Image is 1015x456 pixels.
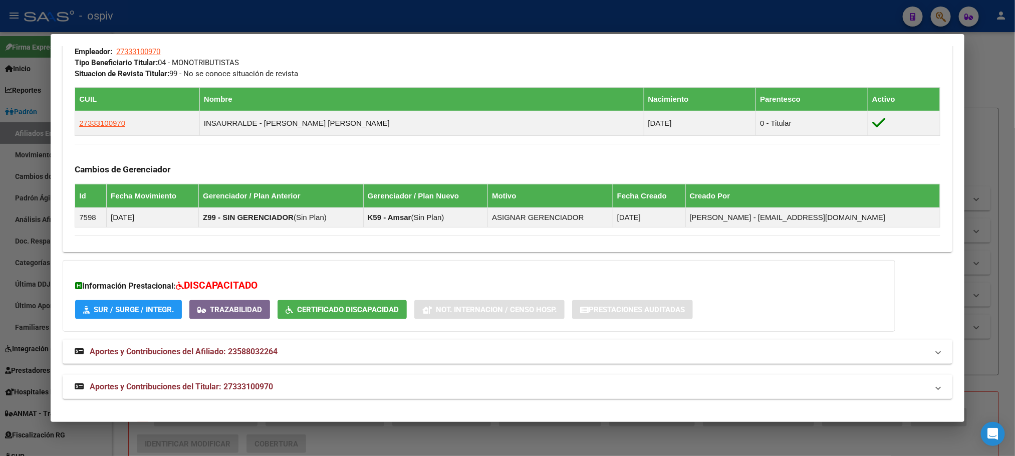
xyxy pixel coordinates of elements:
[488,207,613,227] td: ASIGNAR GERENCIADOR
[644,111,756,135] td: [DATE]
[436,306,557,315] span: Not. Internacion / Censo Hosp.
[589,306,685,315] span: Prestaciones Auditadas
[414,213,442,221] span: Sin Plan
[296,213,324,221] span: Sin Plan
[107,184,199,207] th: Fecha Movimiento
[90,347,278,356] span: Aportes y Contribuciones del Afiliado: 23588032264
[685,184,940,207] th: Creado Por
[75,87,200,111] th: CUIL
[981,422,1005,446] div: Open Intercom Messenger
[116,47,160,56] span: 27333100970
[94,306,174,315] span: SUR / SURGE / INTEGR.
[75,69,298,78] span: 99 - No se conoce situación de revista
[199,87,644,111] th: Nombre
[63,340,952,364] mat-expansion-panel-header: Aportes y Contribuciones del Afiliado: 23588032264
[613,184,685,207] th: Fecha Creado
[107,207,199,227] td: [DATE]
[414,300,565,319] button: Not. Internacion / Censo Hosp.
[184,280,258,291] span: DISCAPACITADO
[75,300,182,319] button: SUR / SURGE / INTEGR.
[75,164,940,175] h3: Cambios de Gerenciador
[75,58,239,67] span: 04 - MONOTRIBUTISTAS
[199,207,363,227] td: ( )
[203,213,294,221] strong: Z99 - SIN GERENCIADOR
[79,119,125,127] span: 27333100970
[297,306,399,315] span: Certificado Discapacidad
[210,306,262,315] span: Trazabilidad
[278,300,407,319] button: Certificado Discapacidad
[868,87,940,111] th: Activo
[75,207,107,227] td: 7598
[75,184,107,207] th: Id
[199,184,363,207] th: Gerenciador / Plan Anterior
[685,207,940,227] td: [PERSON_NAME] - [EMAIL_ADDRESS][DOMAIN_NAME]
[756,87,868,111] th: Parentesco
[644,87,756,111] th: Nacimiento
[75,69,169,78] strong: Situacion de Revista Titular:
[75,58,158,67] strong: Tipo Beneficiario Titular:
[189,300,270,319] button: Trazabilidad
[199,111,644,135] td: INSAURRALDE - [PERSON_NAME] [PERSON_NAME]
[756,111,868,135] td: 0 - Titular
[488,184,613,207] th: Motivo
[613,207,685,227] td: [DATE]
[363,207,488,227] td: ( )
[63,375,952,399] mat-expansion-panel-header: Aportes y Contribuciones del Titular: 27333100970
[90,382,273,391] span: Aportes y Contribuciones del Titular: 27333100970
[363,184,488,207] th: Gerenciador / Plan Nuevo
[572,300,693,319] button: Prestaciones Auditadas
[75,279,883,293] h3: Información Prestacional:
[368,213,411,221] strong: K59 - Amsar
[75,47,112,56] strong: Empleador:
